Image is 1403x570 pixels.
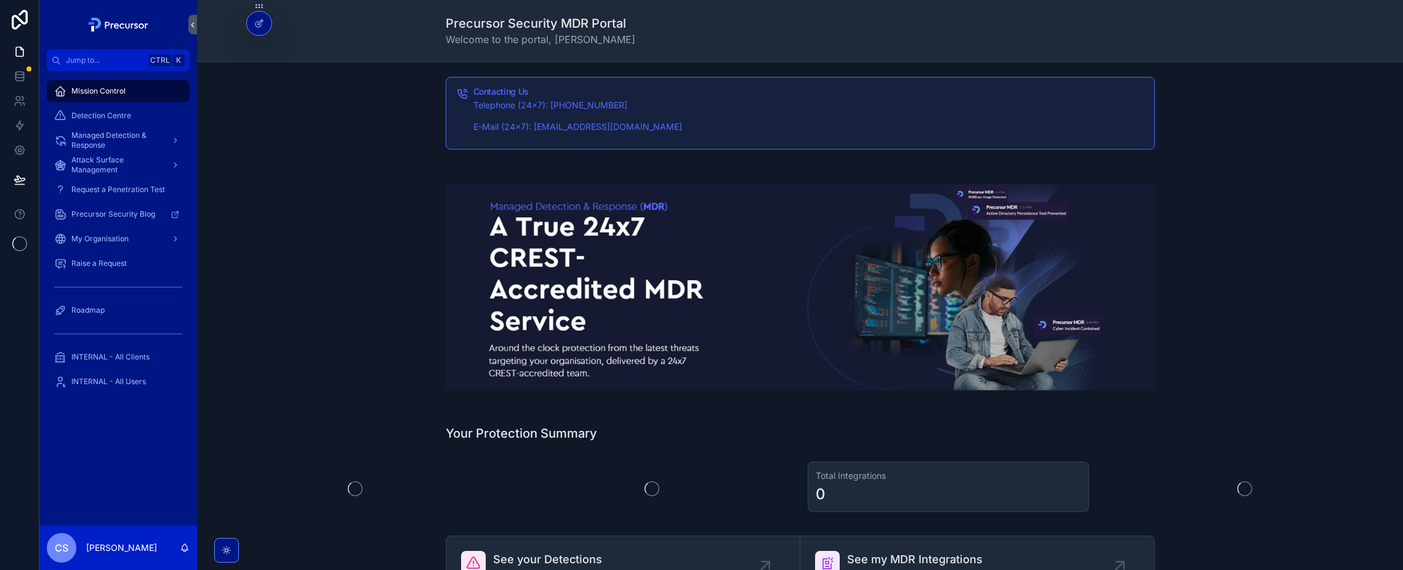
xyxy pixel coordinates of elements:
[47,179,190,201] a: Request a Penetration Test
[47,203,190,225] a: Precursor Security Blog
[473,98,1144,134] div: Telephone (24x7): 01912491612 E-Mail (24x7): soc@precursorsecurity.com
[816,470,1082,482] h3: Total Integrations
[174,55,183,65] span: K
[71,209,155,219] span: Precursor Security Blog
[71,305,105,315] span: Roadmap
[47,346,190,368] a: INTERNAL - All Clients
[85,15,152,34] img: App logo
[71,86,126,96] span: Mission Control
[473,98,1144,113] p: Telephone (24x7): [PHONE_NUMBER]
[47,129,190,151] a: Managed Detection & Response
[149,54,171,66] span: Ctrl
[55,540,68,555] span: CS
[71,185,165,195] span: Request a Penetration Test
[71,259,127,268] span: Raise a Request
[66,55,144,65] span: Jump to...
[816,484,826,504] div: 0
[71,155,161,175] span: Attack Surface Management
[71,352,150,362] span: INTERNAL - All Clients
[71,377,146,387] span: INTERNAL - All Users
[47,105,190,127] a: Detection Centre
[47,228,190,250] a: My Organisation
[473,87,1144,96] h5: Contacting Us
[47,371,190,393] a: INTERNAL - All Users
[47,154,190,176] a: Attack Surface Management
[71,234,129,244] span: My Organisation
[47,252,190,275] a: Raise a Request
[39,71,197,409] div: scrollable content
[47,80,190,102] a: Mission Control
[71,130,161,150] span: Managed Detection & Response
[47,299,190,321] a: Roadmap
[473,120,1144,134] p: E-Mail (24x7): [EMAIL_ADDRESS][DOMAIN_NAME]
[71,111,131,121] span: Detection Centre
[847,551,1120,568] span: See my MDR Integrations
[86,542,157,554] p: [PERSON_NAME]
[493,551,716,568] span: See your Detections
[47,49,190,71] button: Jump to...CtrlK
[446,425,597,442] h1: Your Protection Summary
[446,184,1155,391] img: 17888-2024-08-22-14_25_07-Picture1.png
[446,32,635,47] span: Welcome to the portal, [PERSON_NAME]
[446,15,635,32] h1: Precursor Security MDR Portal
